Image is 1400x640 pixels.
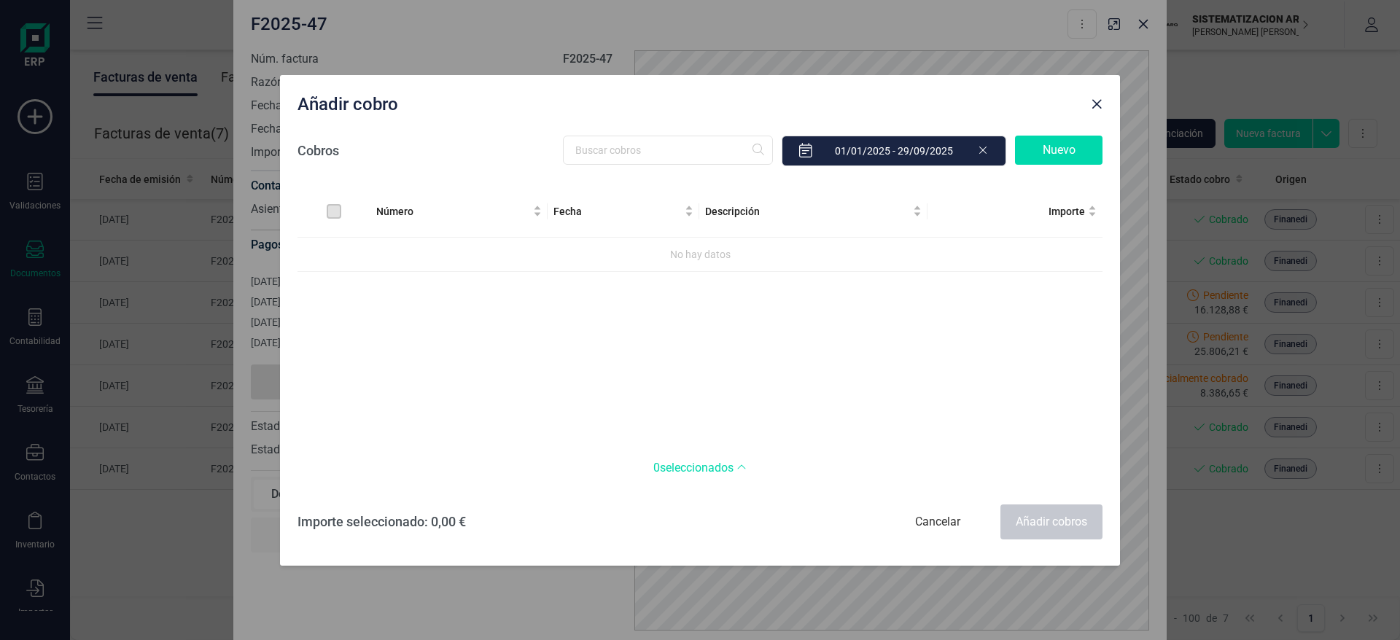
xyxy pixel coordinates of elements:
div: Añadir cobros [1000,504,1102,539]
span: Importe seleccionado: 0,00 € [297,512,466,532]
div: Ver los seleccionados [297,442,1102,487]
span: Fecha [553,203,682,219]
div: No hay datos [303,246,1097,262]
span: Descripción [705,203,910,219]
p: Cobros [297,141,339,161]
div: Cancelar [887,504,989,539]
button: Close [1085,93,1108,116]
span: Número [376,203,530,219]
div: Nuevo [1015,136,1102,165]
input: 01/01/2025 - 29/09/2025 [782,136,1006,166]
span: Importe [933,203,1085,219]
input: Buscar cobros [563,136,773,165]
span: 0 seleccionados [653,459,747,477]
div: Añadir cobro [292,87,1085,116]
